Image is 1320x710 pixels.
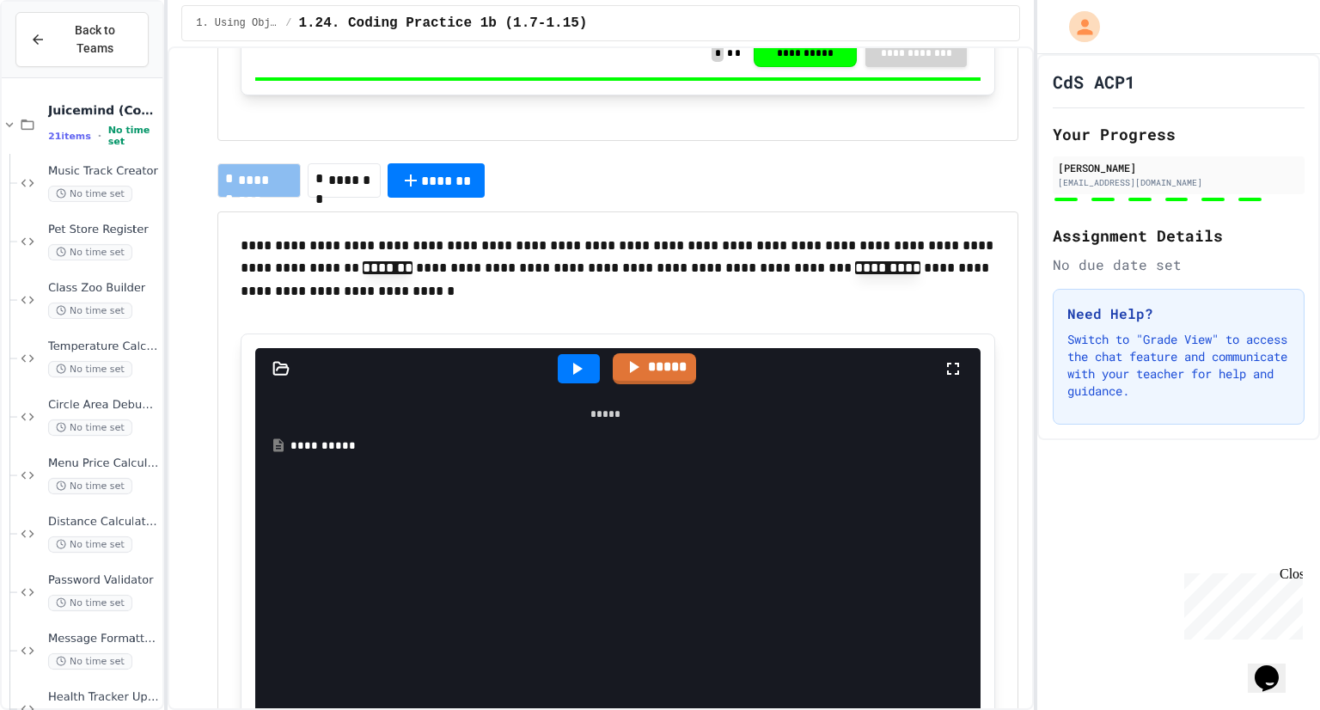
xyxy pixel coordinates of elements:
span: 1.24. Coding Practice 1b (1.7-1.15) [298,13,587,34]
span: No time set [48,244,132,260]
span: No time set [48,186,132,202]
span: Distance Calculator Fix [48,515,159,529]
span: No time set [48,478,132,494]
span: No time set [48,303,132,319]
span: No time set [48,595,132,611]
span: Health Tracker Update [48,690,159,705]
span: Circle Area Debugger [48,398,159,413]
span: Juicemind (Completed) Excersizes [48,102,159,118]
div: [EMAIL_ADDRESS][DOMAIN_NAME] [1058,176,1299,189]
span: Message Formatter Fixer [48,632,159,646]
h2: Assignment Details [1053,223,1305,248]
div: No due date set [1053,254,1305,275]
span: Class Zoo Builder [48,281,159,296]
div: [PERSON_NAME] [1058,160,1299,175]
button: Back to Teams [15,12,149,67]
span: Back to Teams [56,21,134,58]
span: No time set [48,653,132,670]
span: Password Validator [48,573,159,588]
span: Temperature Calculator Helper [48,340,159,354]
span: Music Track Creator [48,164,159,179]
p: Switch to "Grade View" to access the chat feature and communicate with your teacher for help and ... [1067,331,1290,400]
span: No time set [48,419,132,436]
span: No time set [108,125,159,147]
iframe: chat widget [1248,641,1303,693]
span: Menu Price Calculator [48,456,159,471]
iframe: chat widget [1177,566,1303,640]
span: • [98,129,101,143]
span: / [285,16,291,30]
h3: Need Help? [1067,303,1290,324]
span: Pet Store Register [48,223,159,237]
span: 1. Using Objects and Methods [196,16,278,30]
span: No time set [48,536,132,553]
span: 21 items [48,131,91,142]
div: My Account [1051,7,1104,46]
h2: Your Progress [1053,122,1305,146]
div: Chat with us now!Close [7,7,119,109]
h1: CdS ACP1 [1053,70,1135,94]
span: No time set [48,361,132,377]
